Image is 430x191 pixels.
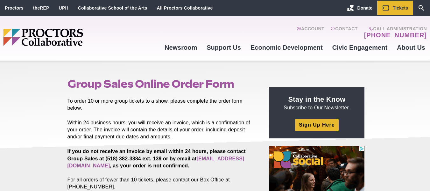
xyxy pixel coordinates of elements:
[5,5,24,11] a: Proctors
[67,98,255,112] p: To order 10 or more group tickets to a show, please complete the order form below.
[295,119,338,130] a: Sign Up Here
[3,29,132,46] img: Proctors logo
[277,95,357,111] p: Subscribe to Our Newsletter.
[67,78,255,90] h1: Group Sales Online Order Form
[364,31,427,39] a: [PHONE_NUMBER]
[67,156,244,168] a: [EMAIL_ADDRESS][DOMAIN_NAME]
[78,5,147,11] a: Collaborative School of the Arts
[393,5,408,11] span: Tickets
[362,26,427,31] span: Call Administration
[328,39,392,56] a: Civic Engagement
[331,26,358,39] a: Contact
[377,1,413,15] a: Tickets
[160,39,202,56] a: Newsroom
[297,26,324,39] a: Account
[157,5,213,11] a: All Proctors Collaborative
[67,119,255,140] p: Within 24 business hours, you will receive an invoice, which is a confirmation of your order. The...
[67,149,246,168] strong: If you do not receive an invoice by email within 24 hours, please contact Group Sales at (518) 38...
[67,148,255,190] p: For all orders of fewer than 10 tickets, please contact our Box Office at [PHONE_NUMBER].
[342,1,377,15] a: Donate
[246,39,328,56] a: Economic Development
[357,5,372,11] span: Donate
[288,95,346,103] strong: Stay in the Know
[392,39,430,56] a: About Us
[33,5,49,11] a: theREP
[202,39,246,56] a: Support Us
[413,1,430,15] a: Search
[59,5,68,11] a: UPH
